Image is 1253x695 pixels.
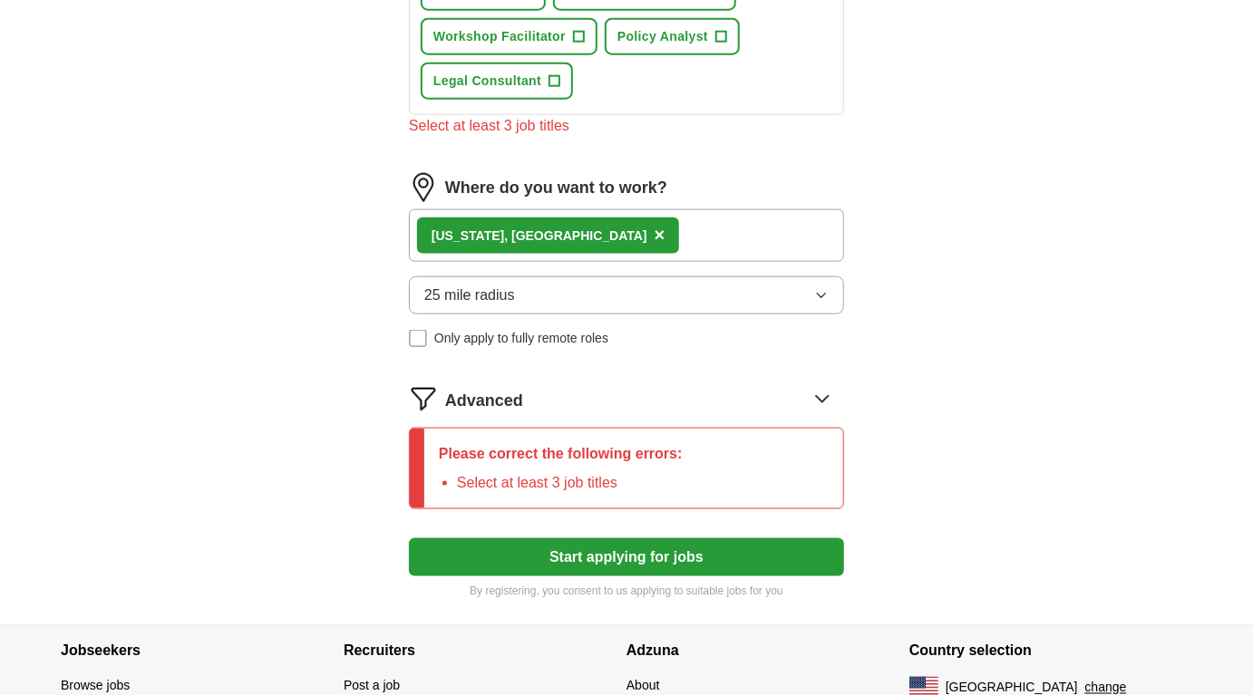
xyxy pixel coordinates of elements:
span: Only apply to fully remote roles [434,329,608,348]
div: , [GEOGRAPHIC_DATA] [432,227,647,246]
button: Workshop Facilitator [421,18,597,55]
span: Advanced [445,389,523,413]
a: Post a job [344,679,400,693]
p: By registering, you consent to us applying to suitable jobs for you [409,584,844,600]
label: Where do you want to work? [445,176,667,200]
span: 25 mile radius [424,285,515,306]
img: location.png [409,173,438,202]
input: Only apply to fully remote roles [409,330,427,348]
img: filter [409,384,438,413]
span: Workshop Facilitator [433,27,566,46]
span: Policy Analyst [617,27,708,46]
div: Select at least 3 job titles [409,115,844,137]
button: × [655,222,665,249]
a: Browse jobs [61,679,130,693]
strong: [US_STATE] [432,228,504,243]
button: Policy Analyst [605,18,740,55]
p: Please correct the following errors: [439,443,683,465]
h4: Country selection [909,626,1192,677]
span: Legal Consultant [433,72,541,91]
button: Start applying for jobs [409,538,844,576]
button: 25 mile radius [409,276,844,314]
a: About [626,679,660,693]
button: Legal Consultant [421,63,573,100]
span: × [655,225,665,245]
li: Select at least 3 job titles [457,472,683,494]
